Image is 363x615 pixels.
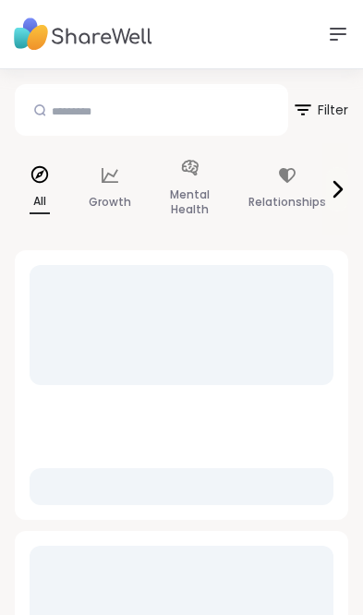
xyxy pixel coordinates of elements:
p: Mental Health [170,184,210,221]
span: Filter [292,88,348,132]
img: ShareWell Nav Logo [14,9,152,60]
p: Growth [89,191,131,213]
p: Relationships [248,191,326,213]
p: All [30,190,50,214]
button: Filter [292,84,348,136]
